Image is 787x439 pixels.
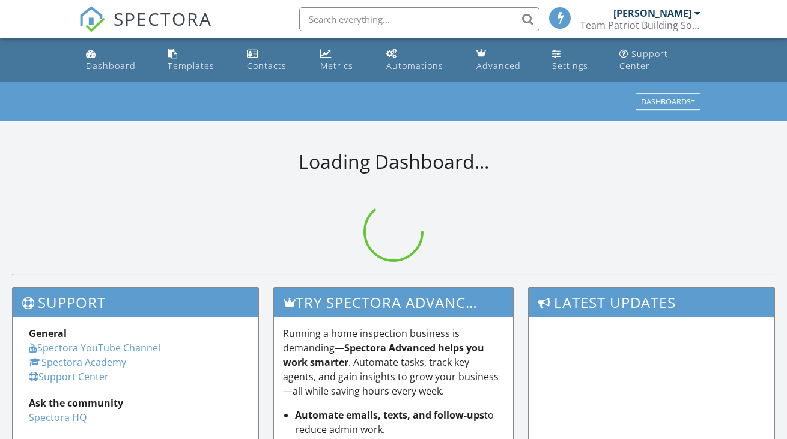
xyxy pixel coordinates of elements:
[29,341,160,354] a: Spectora YouTube Channel
[476,60,521,71] div: Advanced
[299,7,539,31] input: Search everything...
[381,43,461,77] a: Automations (Basic)
[13,288,258,317] h3: Support
[163,43,232,77] a: Templates
[29,327,67,340] strong: General
[472,43,538,77] a: Advanced
[295,408,503,437] li: to reduce admin work.
[295,408,484,422] strong: Automate emails, texts, and follow-ups
[29,356,126,369] a: Spectora Academy
[636,94,700,111] button: Dashboards
[29,370,109,383] a: Support Center
[580,19,700,31] div: Team Patriot Building Solutions
[386,60,443,71] div: Automations
[552,60,588,71] div: Settings
[283,326,503,398] p: Running a home inspection business is demanding— . Automate tasks, track key agents, and gain ins...
[641,98,695,106] div: Dashboards
[547,43,605,77] a: Settings
[615,43,706,77] a: Support Center
[315,43,372,77] a: Metrics
[168,60,214,71] div: Templates
[529,288,774,317] h3: Latest Updates
[29,411,87,424] a: Spectora HQ
[274,288,512,317] h3: Try spectora advanced [DATE]
[29,396,242,410] div: Ask the community
[283,341,484,369] strong: Spectora Advanced helps you work smarter
[242,43,306,77] a: Contacts
[114,6,212,31] span: SPECTORA
[79,16,212,41] a: SPECTORA
[79,6,105,32] img: The Best Home Inspection Software - Spectora
[247,60,287,71] div: Contacts
[613,7,691,19] div: [PERSON_NAME]
[320,60,353,71] div: Metrics
[81,43,153,77] a: Dashboard
[619,48,668,71] div: Support Center
[86,60,136,71] div: Dashboard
